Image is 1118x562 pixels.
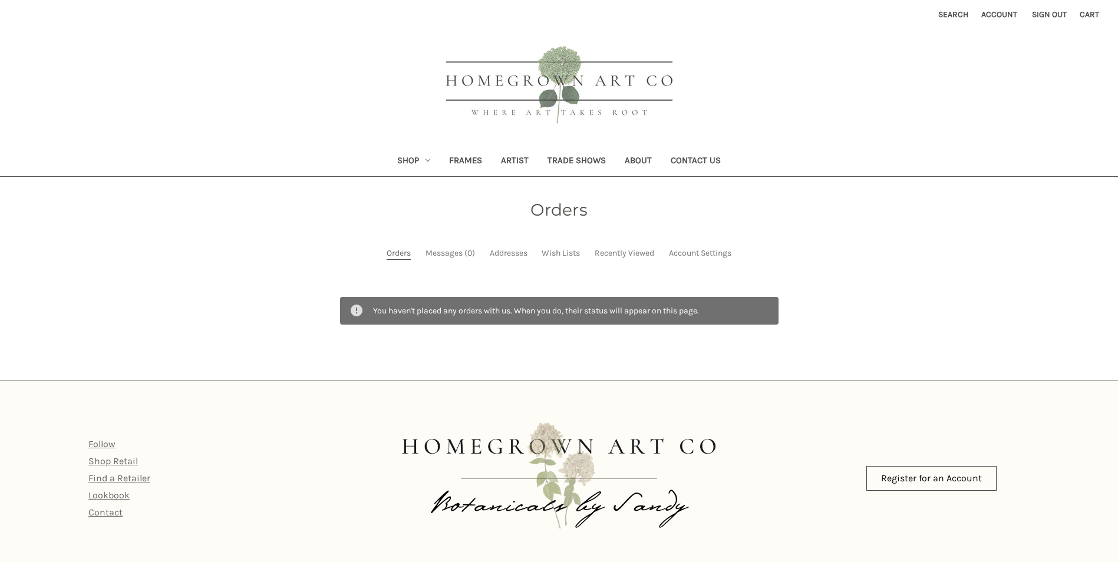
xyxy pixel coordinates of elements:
a: Contact [88,507,123,518]
a: Wish Lists [542,247,580,259]
a: Follow [88,438,116,449]
a: Shop [388,147,440,176]
a: Find a Retailer [88,472,150,484]
a: Shop Retail [88,455,138,467]
a: Contact Us [661,147,730,176]
a: Orders [387,247,411,259]
a: Recently Viewed [595,247,654,259]
a: Frames [440,147,492,176]
h1: Orders [230,197,888,222]
a: Account Settings [669,247,731,259]
a: Lookbook [88,490,130,501]
a: Register for an Account [866,466,997,491]
span: Cart [1080,9,1099,19]
a: About [615,147,661,176]
img: HOMEGROWN ART CO [427,33,692,139]
span: You haven't placed any orders with us. When you do, their status will appear on this page. [373,306,699,316]
a: Messages (0) [426,247,475,259]
a: Artist [492,147,538,176]
a: Addresses [490,247,527,259]
a: Trade Shows [538,147,615,176]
